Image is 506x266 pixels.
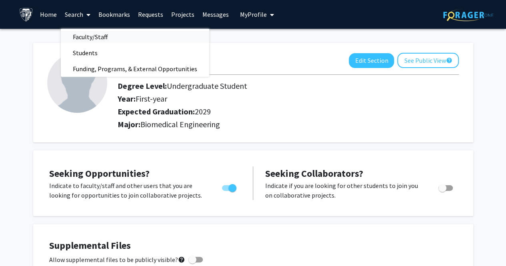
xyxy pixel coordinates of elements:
[61,29,120,45] span: Faculty/Staff
[167,0,198,28] a: Projects
[118,107,414,116] h2: Expected Graduation:
[47,53,107,113] img: Profile Picture
[61,61,209,77] span: Funding, Programs, & External Opportunities
[195,106,211,116] span: 2029
[219,181,241,193] div: Toggle
[265,181,423,200] p: Indicate if you are looking for other students to join you on collaborative projects.
[118,120,459,129] h2: Major:
[19,8,33,22] img: Johns Hopkins University Logo
[136,94,167,104] span: First-year
[94,0,134,28] a: Bookmarks
[36,0,61,28] a: Home
[435,181,457,193] div: Toggle
[6,230,34,260] iframe: Chat
[49,255,185,264] span: Allow supplemental files to be publicly visible?
[167,81,247,91] span: Undergraduate Student
[49,181,207,200] p: Indicate to faculty/staff and other users that you are looking for opportunities to join collabor...
[198,0,233,28] a: Messages
[240,10,267,18] span: My Profile
[61,45,110,61] span: Students
[61,47,209,59] a: Students
[446,56,452,65] mat-icon: help
[134,0,167,28] a: Requests
[140,119,220,129] span: Biomedical Engineering
[61,31,209,43] a: Faculty/Staff
[118,81,414,91] h2: Degree Level:
[61,0,94,28] a: Search
[118,94,414,104] h2: Year:
[265,167,363,180] span: Seeking Collaborators?
[443,9,493,21] img: ForagerOne Logo
[349,53,394,68] button: Edit Section
[49,240,457,252] h4: Supplemental Files
[49,167,150,180] span: Seeking Opportunities?
[178,255,185,264] mat-icon: help
[397,53,459,68] button: See Public View
[61,63,209,75] a: Funding, Programs, & External Opportunities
